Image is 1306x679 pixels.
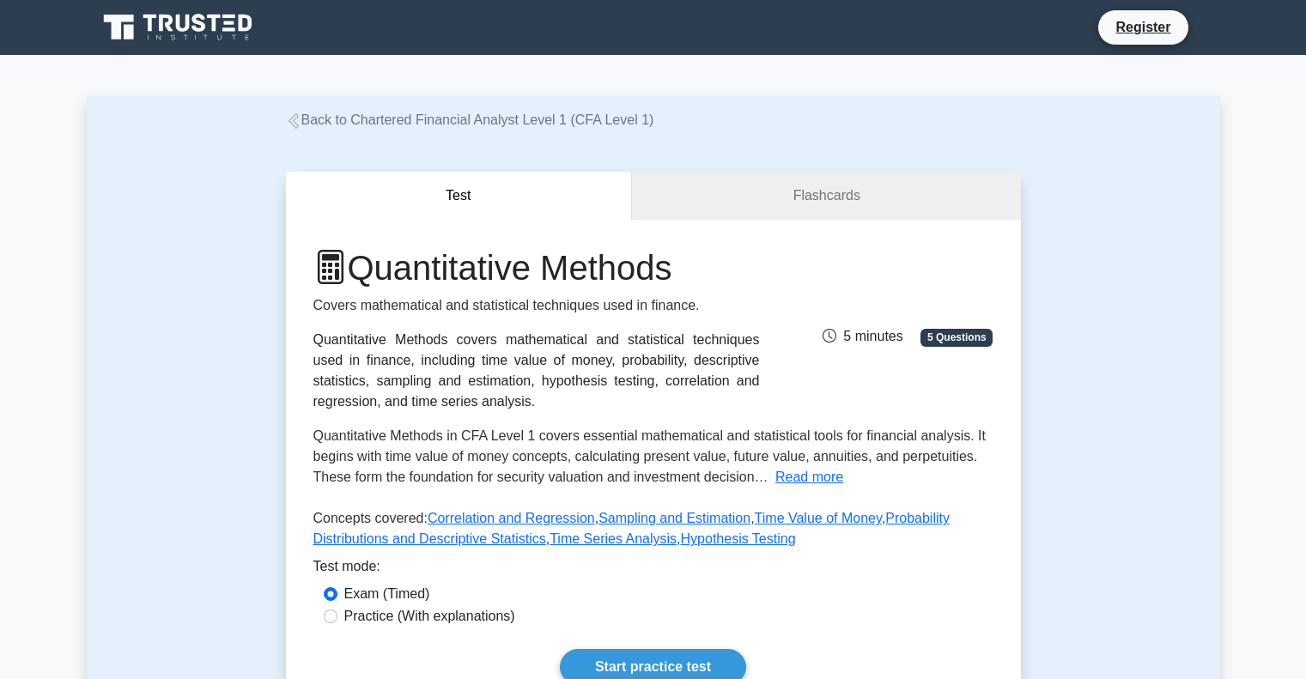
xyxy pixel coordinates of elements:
[313,247,760,288] h1: Quantitative Methods
[681,531,796,546] a: Hypothesis Testing
[920,329,993,346] span: 5 Questions
[775,467,843,488] button: Read more
[428,511,595,525] a: Correlation and Regression
[313,556,993,584] div: Test mode:
[598,511,750,525] a: Sampling and Estimation
[344,584,430,604] label: Exam (Timed)
[344,606,515,627] label: Practice (With explanations)
[755,511,882,525] a: Time Value of Money
[1105,16,1181,38] a: Register
[632,172,1020,221] a: Flashcards
[313,428,987,484] span: Quantitative Methods in CFA Level 1 covers essential mathematical and statistical tools for finan...
[313,330,760,412] div: Quantitative Methods covers mathematical and statistical techniques used in finance, including ti...
[550,531,677,546] a: Time Series Analysis
[286,112,654,127] a: Back to Chartered Financial Analyst Level 1 (CFA Level 1)
[313,508,993,556] p: Concepts covered: , , , , ,
[286,172,633,221] button: Test
[823,329,902,343] span: 5 minutes
[313,295,760,316] p: Covers mathematical and statistical techniques used in finance.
